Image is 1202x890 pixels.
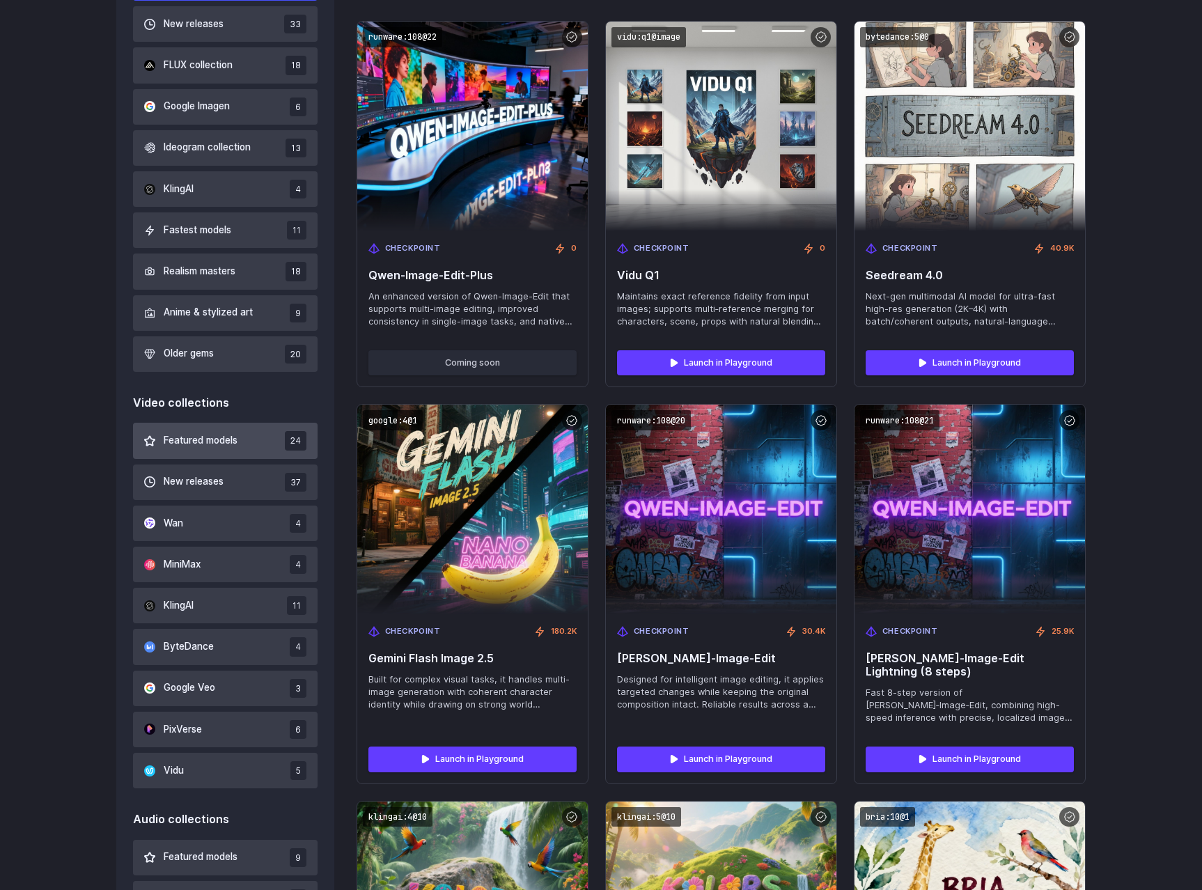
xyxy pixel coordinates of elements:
span: KlingAI [164,598,194,614]
span: 6 [290,720,306,739]
a: Launch in Playground [368,747,577,772]
span: Realism masters [164,264,235,279]
span: Fastest models [164,223,231,238]
span: 11 [287,221,306,240]
span: 9 [290,304,306,322]
span: 13 [286,139,306,157]
button: Vidu 5 [133,753,318,788]
code: runware:108@22 [363,27,442,47]
span: 3 [290,679,306,698]
button: Anime & stylized art 9 [133,295,318,331]
span: Next-gen multimodal AI model for ultra-fast high-res generation (2K–4K) with batch/coherent outpu... [866,290,1074,328]
button: Wan 4 [133,506,318,541]
span: Checkpoint [882,242,938,255]
code: vidu:q1@image [611,27,686,47]
span: 9 [290,848,306,867]
span: Checkpoint [882,625,938,638]
span: 24 [285,431,306,450]
span: Vidu [164,763,184,779]
span: Featured models [164,850,237,865]
span: MiniMax [164,557,201,572]
button: Ideogram collection 13 [133,130,318,166]
img: Gemini Flash Image 2.5 [357,405,588,614]
code: klingai:5@10 [611,807,681,827]
span: Checkpoint [634,242,689,255]
span: 5 [290,761,306,780]
span: Older gems [164,346,214,361]
span: Wan [164,516,183,531]
span: Vidu Q1 [617,269,825,282]
button: KlingAI 11 [133,588,318,623]
img: Qwen-Image-Edit-Plus [357,22,588,231]
button: Coming soon [368,350,577,375]
span: PixVerse [164,722,202,737]
img: Qwen‑Image‑Edit [606,405,836,614]
button: MiniMax 4 [133,547,318,582]
span: Gemini Flash Image 2.5 [368,652,577,665]
span: FLUX collection [164,58,233,73]
div: Audio collections [133,811,318,829]
span: ByteDance [164,639,214,655]
span: 40.9K [1050,242,1074,255]
span: 18 [286,56,306,75]
button: KlingAI 4 [133,171,318,207]
span: 37 [285,473,306,492]
button: Featured models 24 [133,423,318,458]
button: New releases 33 [133,6,318,42]
span: Seedream 4.0 [866,269,1074,282]
span: Checkpoint [385,625,441,638]
span: Designed for intelligent image editing, it applies targeted changes while keeping the original co... [617,673,825,711]
span: Ideogram collection [164,140,251,155]
img: Seedream 4.0 [854,22,1085,231]
span: 20 [285,345,306,364]
span: [PERSON_NAME]‑Image‑Edit [617,652,825,665]
button: Featured models 9 [133,840,318,875]
button: FLUX collection 18 [133,47,318,83]
div: Video collections [133,394,318,412]
span: 0 [571,242,577,255]
button: Older gems 20 [133,336,318,372]
a: Launch in Playground [617,350,825,375]
span: Anime & stylized art [164,305,253,320]
code: runware:108@21 [860,410,939,430]
button: Google Veo 3 [133,671,318,706]
span: 4 [290,555,306,574]
code: klingai:4@10 [363,807,432,827]
span: Checkpoint [634,625,689,638]
span: Qwen-Image-Edit-Plus [368,269,577,282]
span: KlingAI [164,182,194,197]
a: Launch in Playground [866,747,1074,772]
span: Checkpoint [385,242,441,255]
button: PixVerse 6 [133,712,318,747]
span: New releases [164,474,224,490]
span: 18 [286,262,306,281]
span: 33 [284,15,306,33]
span: Featured models [164,433,237,448]
span: 11 [287,596,306,615]
span: 4 [290,637,306,656]
span: Maintains exact reference fidelity from input images; supports multi‑reference merging for charac... [617,290,825,328]
span: Google Imagen [164,99,230,114]
span: An enhanced version of Qwen-Image-Edit that supports multi-image editing, improved consistency in... [368,290,577,328]
code: bria:10@1 [860,807,915,827]
span: [PERSON_NAME]‑Image‑Edit Lightning (8 steps) [866,652,1074,678]
span: 30.4K [802,625,825,638]
code: google:4@1 [363,410,423,430]
span: Google Veo [164,680,215,696]
button: Fastest models 11 [133,212,318,248]
span: Built for complex visual tasks, it handles multi-image generation with coherent character identit... [368,673,577,711]
span: 0 [820,242,825,255]
span: 6 [290,97,306,116]
span: 4 [290,514,306,533]
span: New releases [164,17,224,32]
code: runware:108@20 [611,410,691,430]
span: 180.2K [551,625,577,638]
a: Launch in Playground [617,747,825,772]
span: 4 [290,180,306,198]
button: Google Imagen 6 [133,89,318,125]
a: Launch in Playground [866,350,1074,375]
code: bytedance:5@0 [860,27,935,47]
span: Fast 8-step version of [PERSON_NAME]‑Image‑Edit, combining high-speed inference with precise, loc... [866,687,1074,724]
button: Realism masters 18 [133,253,318,289]
img: Vidu Q1 [606,22,836,231]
